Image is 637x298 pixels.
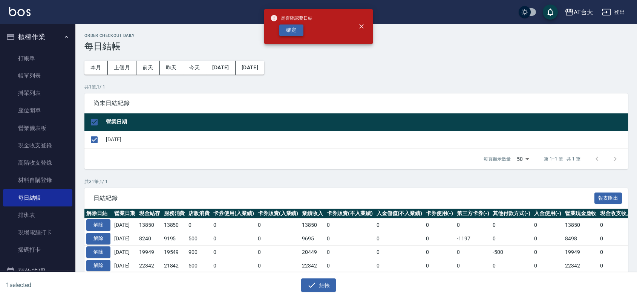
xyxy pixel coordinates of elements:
[455,232,491,246] td: -1197
[574,8,593,17] div: AT台大
[206,61,235,75] button: [DATE]
[544,156,580,162] p: 第 1–1 筆 共 1 筆
[104,131,628,148] td: [DATE]
[300,259,325,272] td: 22342
[3,241,72,258] a: 掃碼打卡
[84,41,628,52] h3: 每日結帳
[3,102,72,119] a: 座位開單
[3,262,72,281] button: 預約管理
[455,209,491,219] th: 第三方卡券(-)
[137,259,162,272] td: 22342
[598,232,634,246] td: 0
[300,209,325,219] th: 業績收入
[137,245,162,259] td: 19949
[187,219,211,232] td: 0
[84,84,628,90] p: 共 1 筆, 1 / 1
[211,219,256,232] td: 0
[325,259,375,272] td: 0
[563,232,599,246] td: 8498
[491,209,532,219] th: 其他付款方式(-)
[6,280,158,290] h6: 1 selected
[300,232,325,246] td: 9695
[532,232,563,246] td: 0
[86,260,110,272] button: 解除
[187,232,211,246] td: 500
[112,219,137,232] td: [DATE]
[424,209,455,219] th: 卡券使用(-)
[86,219,110,231] button: 解除
[279,24,303,36] button: 確定
[187,245,211,259] td: 900
[187,209,211,219] th: 店販消費
[424,245,455,259] td: 0
[211,209,256,219] th: 卡券使用(入業績)
[162,209,187,219] th: 服務消費
[598,245,634,259] td: 0
[104,113,628,131] th: 營業日期
[256,245,300,259] td: 0
[162,259,187,272] td: 21842
[353,18,370,35] button: close
[3,67,72,84] a: 帳單列表
[598,209,634,219] th: 現金收支收入
[136,61,160,75] button: 前天
[3,50,72,67] a: 打帳單
[594,193,622,204] button: 報表匯出
[424,259,455,272] td: 0
[256,259,300,272] td: 0
[256,232,300,246] td: 0
[3,27,72,47] button: 櫃檯作業
[86,233,110,245] button: 解除
[424,219,455,232] td: 0
[300,245,325,259] td: 20449
[162,245,187,259] td: 19549
[491,232,532,246] td: 0
[183,61,207,75] button: 今天
[3,224,72,241] a: 現場電腦打卡
[256,219,300,232] td: 0
[598,219,634,232] td: 0
[563,245,599,259] td: 19949
[84,178,628,185] p: 共 31 筆, 1 / 1
[532,245,563,259] td: 0
[211,259,256,272] td: 0
[3,206,72,224] a: 排班表
[491,219,532,232] td: 0
[300,219,325,232] td: 13850
[9,7,31,16] img: Logo
[211,232,256,246] td: 0
[563,209,599,219] th: 營業現金應收
[162,219,187,232] td: 13850
[84,61,108,75] button: 本月
[325,209,375,219] th: 卡券販賣(不入業績)
[514,149,532,169] div: 50
[563,259,599,272] td: 22342
[160,61,183,75] button: 昨天
[562,5,596,20] button: AT台大
[455,219,491,232] td: 0
[484,156,511,162] p: 每頁顯示數量
[256,209,300,219] th: 卡券販賣(入業績)
[563,219,599,232] td: 13850
[187,259,211,272] td: 500
[532,209,563,219] th: 入金使用(-)
[112,259,137,272] td: [DATE]
[112,245,137,259] td: [DATE]
[86,246,110,258] button: 解除
[3,137,72,154] a: 現金收支登錄
[3,84,72,102] a: 掛單列表
[375,232,424,246] td: 0
[491,259,532,272] td: 0
[325,245,375,259] td: 0
[599,5,628,19] button: 登出
[375,209,424,219] th: 入金儲值(不入業績)
[112,209,137,219] th: 營業日期
[84,33,628,38] h2: Order checkout daily
[3,189,72,206] a: 每日結帳
[301,278,336,292] button: 結帳
[594,194,622,201] a: 報表匯出
[3,119,72,137] a: 營業儀表板
[532,219,563,232] td: 0
[137,209,162,219] th: 現金結存
[375,259,424,272] td: 0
